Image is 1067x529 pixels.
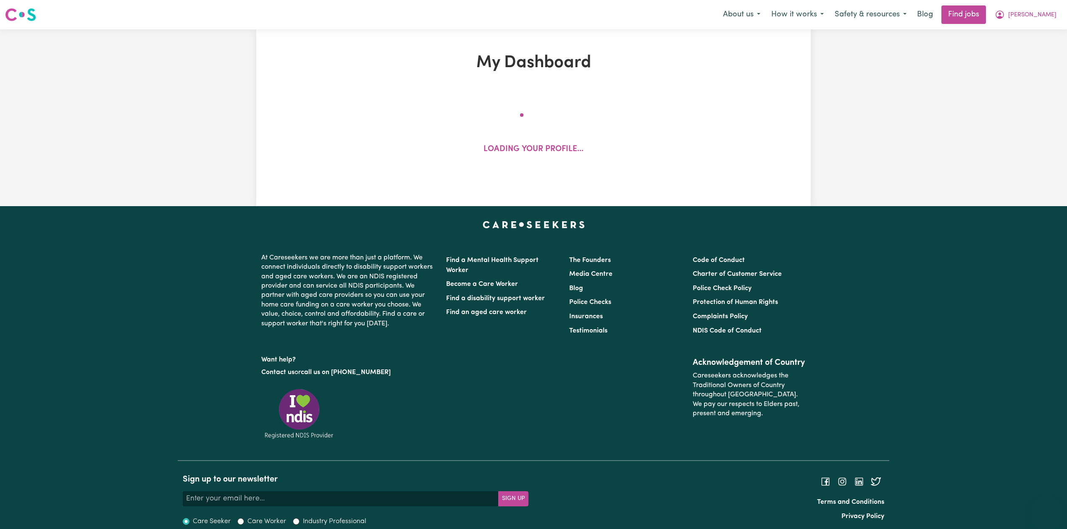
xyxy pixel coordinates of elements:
button: How it works [766,6,829,24]
a: Media Centre [569,271,612,278]
a: Follow Careseekers on Facebook [820,478,830,485]
a: Find jobs [941,5,986,24]
h1: My Dashboard [354,53,713,73]
input: Enter your email here... [183,491,499,506]
a: Follow Careseekers on Twitter [871,478,881,485]
a: Charter of Customer Service [693,271,782,278]
a: Follow Careseekers on LinkedIn [854,478,864,485]
p: or [261,364,436,380]
a: Privacy Policy [841,513,884,520]
p: Loading your profile... [484,144,583,156]
p: At Careseekers we are more than just a platform. We connect individuals directly to disability su... [261,250,436,332]
a: Careseekers logo [5,5,36,24]
label: Care Seeker [193,516,231,526]
a: Insurances [569,313,603,320]
label: Industry Professional [303,516,366,526]
a: Testimonials [569,327,607,334]
a: Complaints Policy [693,313,748,320]
a: Contact us [261,369,294,376]
a: Find a disability support worker [446,295,545,302]
img: Careseekers logo [5,7,36,22]
a: Police Check Policy [693,285,752,292]
a: Follow Careseekers on Instagram [837,478,847,485]
a: Careseekers home page [483,221,585,228]
a: call us on [PHONE_NUMBER] [301,369,391,376]
a: Protection of Human Rights [693,299,778,306]
h2: Acknowledgement of Country [693,358,806,368]
a: Blog [569,285,583,292]
img: Registered NDIS provider [261,388,337,440]
a: The Founders [569,257,611,264]
p: Careseekers acknowledges the Traditional Owners of Country throughout [GEOGRAPHIC_DATA]. We pay o... [693,368,806,422]
a: Blog [912,5,938,24]
button: Subscribe [498,491,528,506]
button: My Account [989,6,1062,24]
iframe: Button to launch messaging window [1033,495,1060,522]
a: Find a Mental Health Support Worker [446,257,539,274]
a: Find an aged care worker [446,309,527,316]
a: Police Checks [569,299,611,306]
a: NDIS Code of Conduct [693,327,762,334]
a: Become a Care Worker [446,281,518,288]
p: Want help? [261,352,436,364]
a: Terms and Conditions [817,499,884,505]
h2: Sign up to our newsletter [183,474,528,484]
button: Safety & resources [829,6,912,24]
span: [PERSON_NAME] [1008,10,1056,20]
button: About us [717,6,766,24]
label: Care Worker [247,516,286,526]
a: Code of Conduct [693,257,745,264]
